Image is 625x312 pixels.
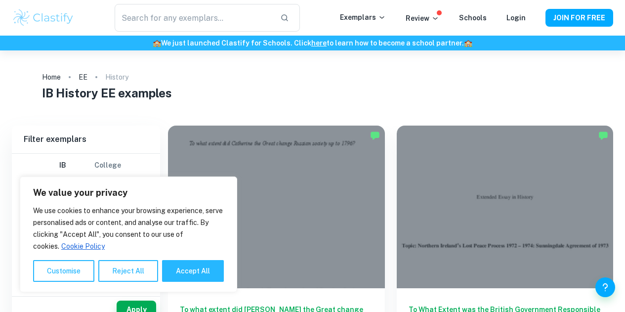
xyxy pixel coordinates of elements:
[12,8,75,28] img: Clastify logo
[12,126,160,153] h6: Filter exemplars
[595,277,615,297] button: Help and Feedback
[2,38,623,48] h6: We just launched Clastify for Schools. Click to learn how to become a school partner.
[459,14,487,22] a: Schools
[61,242,105,251] a: Cookie Policy
[98,260,158,282] button: Reject All
[94,154,121,178] button: College
[33,187,224,199] p: We value your privacy
[33,260,94,282] button: Customise
[153,39,161,47] span: 🏫
[105,72,128,83] p: History
[51,154,75,178] button: IB
[464,39,472,47] span: 🏫
[545,9,613,27] button: JOIN FOR FREE
[115,4,273,32] input: Search for any exemplars...
[162,260,224,282] button: Accept All
[406,13,439,24] p: Review
[79,70,87,84] a: EE
[42,84,583,102] h1: IB History EE examples
[370,131,380,140] img: Marked
[33,205,224,252] p: We use cookies to enhance your browsing experience, serve personalised ads or content, and analys...
[506,14,526,22] a: Login
[51,154,121,178] div: Filter type choice
[20,177,237,292] div: We value your privacy
[42,70,61,84] a: Home
[311,39,327,47] a: here
[340,12,386,23] p: Exemplars
[598,131,608,140] img: Marked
